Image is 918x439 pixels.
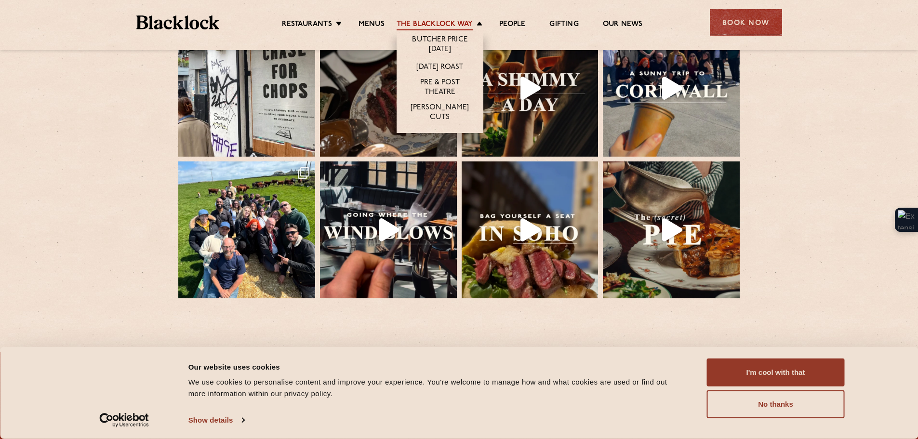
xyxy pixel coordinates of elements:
button: I'm cool with that [707,359,845,386]
img: Consider us totally pie-eyed with the secret off-menu Blacklock Pie 🥧♥️💯 While there's only a doz... [603,161,740,298]
a: Usercentrics Cookiebot - opens in a new window [82,413,166,427]
div: Book Now [710,9,782,36]
a: Play [462,20,599,157]
a: Clone [178,20,315,157]
img: You've got to follow your fork sometimes ♥️ #blacklock #meatlover #steakrestaurant #londonfoodie ... [320,161,457,298]
a: Clone [320,20,457,157]
a: Show details [188,413,244,427]
img: 🚨 For those gearing up for the Great Manchester Run today—we’ve got your back! 🚨 With the finish ... [178,20,315,157]
img: BL_Textured_Logo-footer-cropped.svg [136,15,220,29]
img: This is the whole point ♥️ we might be just a restaurant but there is so much more to what we do ... [603,20,740,157]
svg: Clone [298,167,309,179]
a: Butcher Price [DATE] [406,35,474,55]
a: Restaurants [282,20,332,30]
a: Pre & Post Theatre [406,78,474,98]
svg: Play [520,218,541,241]
a: Play [603,161,740,298]
a: Play [462,161,599,298]
img: Prime Rib ⏩ Pigs Head ⏩ Cheesecake You deserve it 💋 #blacklock #primerib #steak #steaklover #meat... [320,20,457,157]
a: People [499,20,525,30]
svg: Play [520,77,541,100]
a: [DATE] Roast [416,63,463,73]
img: There's one thing on our minds today —and that's lunch💯🥩♥️ We couldn't think of a better way to k... [462,161,599,298]
a: Clone [178,161,315,298]
div: We use cookies to personalise content and improve your experience. You're welcome to manage how a... [188,376,685,399]
a: Our News [603,20,643,30]
a: Play [603,20,740,157]
a: Gifting [549,20,578,30]
button: No thanks [707,390,845,418]
svg: Play [662,77,682,100]
img: Extension Icon [898,210,915,229]
a: The Blacklock Way [397,20,473,30]
a: [PERSON_NAME] Cuts [406,103,474,123]
a: Menus [359,20,385,30]
img: A few times a year —especially when the weather’s this good 🌞 we load up and head out the city to... [178,161,315,298]
svg: Play [662,218,682,241]
div: Our website uses cookies [188,361,685,372]
a: Play [320,161,457,298]
svg: Play [379,218,399,241]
